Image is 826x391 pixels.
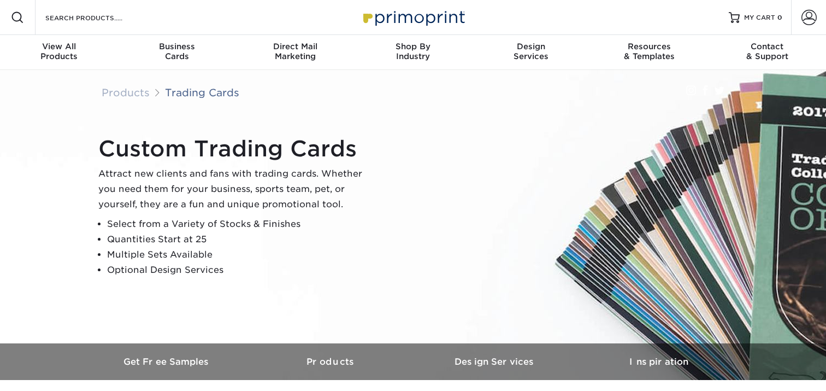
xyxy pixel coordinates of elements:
div: Cards [118,42,236,61]
h3: Inspiration [577,357,741,367]
div: & Support [708,42,826,61]
a: Direct MailMarketing [236,35,354,70]
p: Attract new clients and fans with trading cards. Whether you need them for your business, sports ... [98,166,371,212]
li: Optional Design Services [107,262,371,278]
a: Design Services [413,343,577,380]
span: MY CART [744,13,775,22]
span: Business [118,42,236,51]
li: Quantities Start at 25 [107,232,371,247]
div: Industry [354,42,472,61]
a: Trading Cards [165,86,239,98]
a: Get Free Samples [85,343,249,380]
input: SEARCH PRODUCTS..... [44,11,151,24]
a: Contact& Support [708,35,826,70]
img: Primoprint [358,5,468,29]
div: & Templates [590,42,708,61]
h3: Get Free Samples [85,357,249,367]
div: Services [472,42,590,61]
a: Inspiration [577,343,741,380]
span: Contact [708,42,826,51]
h3: Products [249,357,413,367]
span: Resources [590,42,708,51]
a: DesignServices [472,35,590,70]
a: Products [102,86,150,98]
a: Shop ByIndustry [354,35,472,70]
a: BusinessCards [118,35,236,70]
li: Select from a Variety of Stocks & Finishes [107,217,371,232]
span: Direct Mail [236,42,354,51]
li: Multiple Sets Available [107,247,371,262]
span: 0 [777,14,782,21]
span: Design [472,42,590,51]
span: Shop By [354,42,472,51]
h1: Custom Trading Cards [98,136,371,162]
a: Resources& Templates [590,35,708,70]
a: Products [249,343,413,380]
div: Marketing [236,42,354,61]
h3: Design Services [413,357,577,367]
